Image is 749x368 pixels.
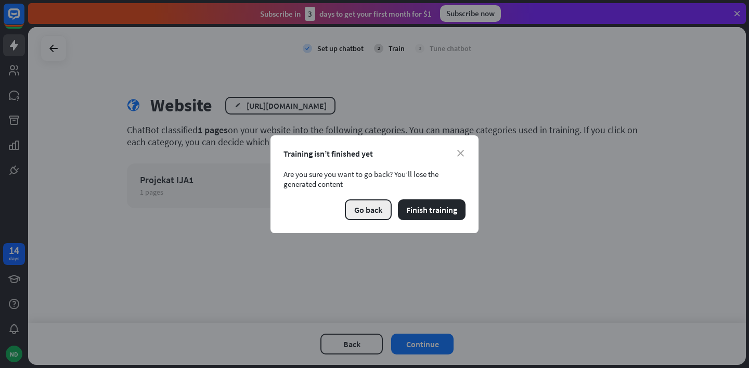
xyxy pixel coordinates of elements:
[283,148,466,159] div: Training isn’t finished yet
[283,169,466,189] div: Are you sure you want to go back? You’ll lose the generated content
[8,4,40,35] button: Open LiveChat chat widget
[345,199,392,220] button: Go back
[398,199,466,220] button: Finish training
[457,150,464,157] i: close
